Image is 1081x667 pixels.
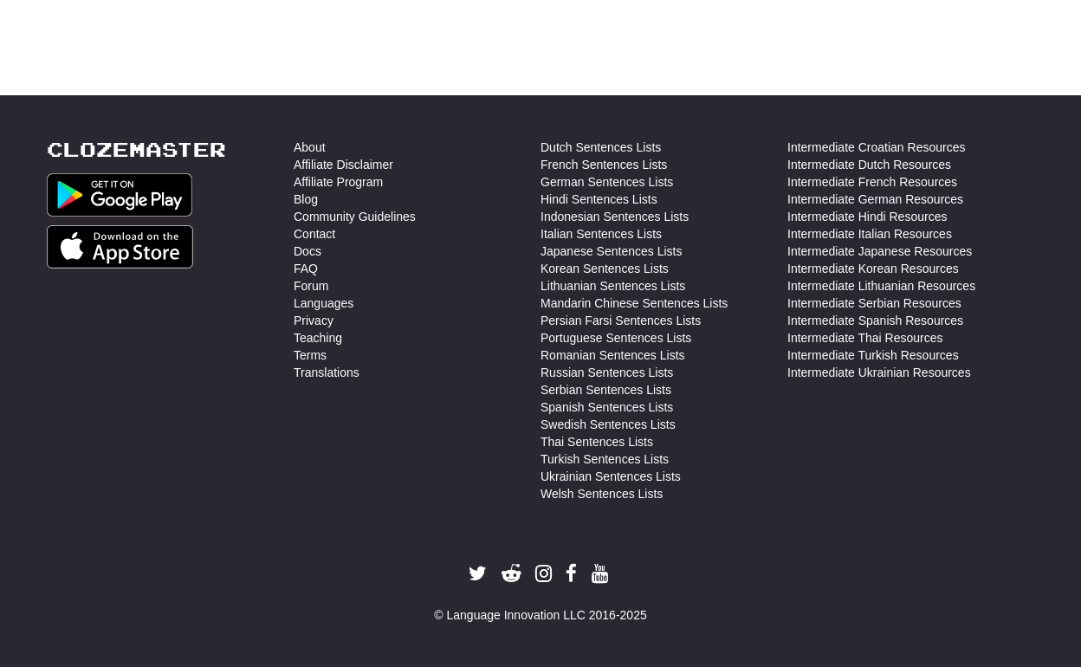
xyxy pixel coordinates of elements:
[294,208,416,225] a: Community Guidelines
[787,277,975,295] a: Intermediate Lithuanian Resources
[787,329,943,346] a: Intermediate Thai Resources
[540,329,691,346] a: Portuguese Sentences Lists
[787,364,971,381] a: Intermediate Ukrainian Resources
[47,606,1034,624] div: © Language Innovation LLC 2016-2025
[294,364,359,381] a: Translations
[540,139,661,156] a: Dutch Sentences Lists
[294,139,326,156] a: About
[540,225,662,243] a: Italian Sentences Lists
[787,139,965,156] a: Intermediate Croatian Resources
[540,364,673,381] a: Russian Sentences Lists
[540,277,685,295] a: Lithuanian Sentences Lists
[294,260,318,277] a: FAQ
[787,156,951,173] a: Intermediate Dutch Resources
[540,191,657,208] a: Hindi Sentences Lists
[294,329,342,346] a: Teaching
[47,173,192,217] img: Get it on Google Play
[540,416,676,433] a: Swedish Sentences Lists
[787,191,963,208] a: Intermediate German Resources
[294,243,321,260] a: Docs
[294,156,393,173] a: Affiliate Disclaimer
[787,173,957,191] a: Intermediate French Resources
[540,312,701,329] a: Persian Farsi Sentences Lists
[787,295,961,312] a: Intermediate Serbian Resources
[540,295,728,312] a: Mandarin Chinese Sentences Lists
[540,450,669,468] a: Turkish Sentences Lists
[540,468,681,485] a: Ukrainian Sentences Lists
[787,346,959,364] a: Intermediate Turkish Resources
[47,139,226,160] a: Clozemaster
[540,485,663,502] a: Welsh Sentences Lists
[540,398,673,416] a: Spanish Sentences Lists
[294,225,335,243] a: Contact
[787,312,963,329] a: Intermediate Spanish Resources
[540,381,671,398] a: Serbian Sentences Lists
[294,191,318,208] a: Blog
[294,173,383,191] a: Affiliate Program
[47,225,193,269] img: Get it on App Store
[787,243,972,260] a: Intermediate Japanese Resources
[294,295,353,312] a: Languages
[294,277,328,295] a: Forum
[294,346,327,364] a: Terms
[540,173,673,191] a: German Sentences Lists
[540,433,653,450] a: Thai Sentences Lists
[540,156,667,173] a: French Sentences Lists
[787,208,947,225] a: Intermediate Hindi Resources
[787,260,959,277] a: Intermediate Korean Resources
[540,208,689,225] a: Indonesian Sentences Lists
[540,346,685,364] a: Romanian Sentences Lists
[294,312,333,329] a: Privacy
[540,260,669,277] a: Korean Sentences Lists
[787,225,952,243] a: Intermediate Italian Resources
[540,243,682,260] a: Japanese Sentences Lists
